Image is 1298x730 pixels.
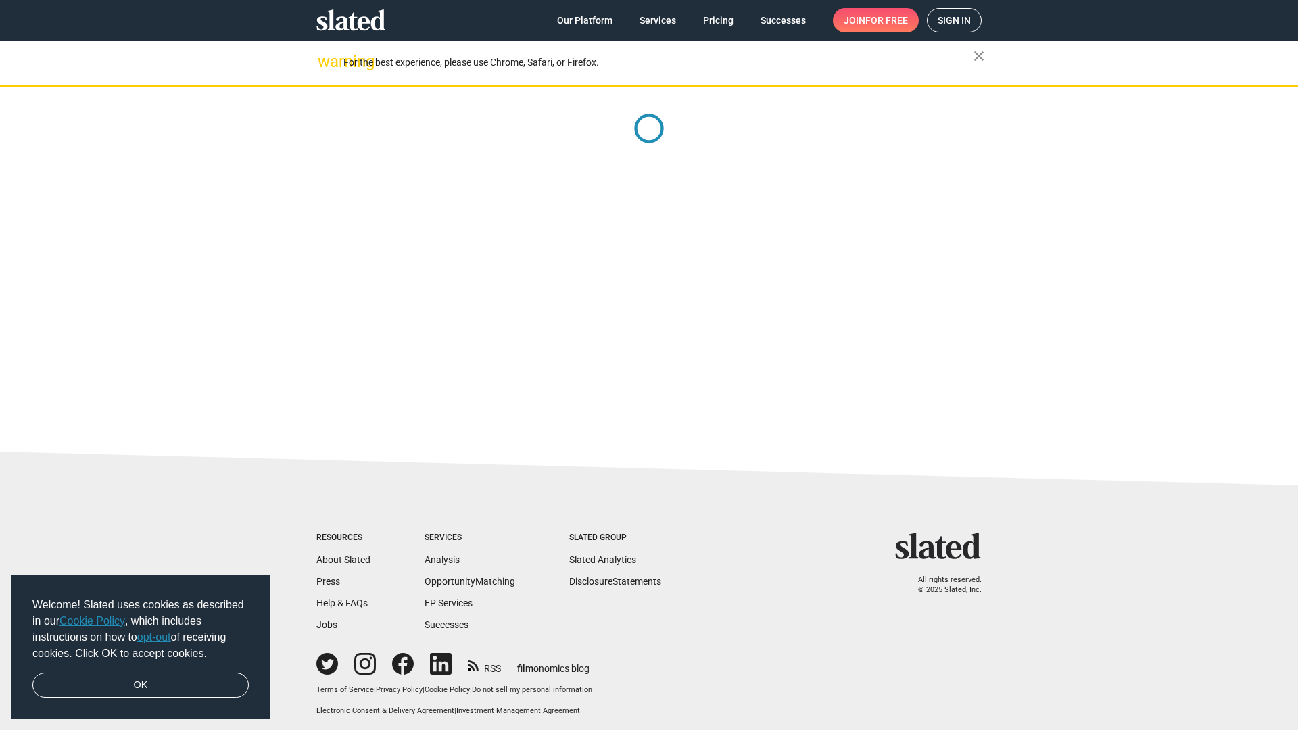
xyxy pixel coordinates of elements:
[904,575,982,595] p: All rights reserved. © 2025 Slated, Inc.
[376,685,423,694] a: Privacy Policy
[833,8,919,32] a: Joinfor free
[316,706,454,715] a: Electronic Consent & Delivery Agreement
[423,685,425,694] span: |
[318,53,334,70] mat-icon: warning
[425,598,473,608] a: EP Services
[137,631,171,643] a: opt-out
[971,48,987,64] mat-icon: close
[938,9,971,32] span: Sign in
[343,53,973,72] div: For the best experience, please use Chrome, Safari, or Firefox.
[425,685,470,694] a: Cookie Policy
[629,8,687,32] a: Services
[750,8,817,32] a: Successes
[927,8,982,32] a: Sign in
[844,8,908,32] span: Join
[517,663,533,674] span: film
[468,654,501,675] a: RSS
[761,8,806,32] span: Successes
[316,554,370,565] a: About Slated
[32,597,249,662] span: Welcome! Slated uses cookies as described in our , which includes instructions on how to of recei...
[557,8,612,32] span: Our Platform
[865,8,908,32] span: for free
[316,533,370,543] div: Resources
[640,8,676,32] span: Services
[32,673,249,698] a: dismiss cookie message
[470,685,472,694] span: |
[425,533,515,543] div: Services
[11,575,270,720] div: cookieconsent
[703,8,734,32] span: Pricing
[454,706,456,715] span: |
[569,554,636,565] a: Slated Analytics
[569,576,661,587] a: DisclosureStatements
[374,685,376,694] span: |
[316,598,368,608] a: Help & FAQs
[472,685,592,696] button: Do not sell my personal information
[517,652,590,675] a: filmonomics blog
[425,619,468,630] a: Successes
[456,706,580,715] a: Investment Management Agreement
[692,8,744,32] a: Pricing
[316,619,337,630] a: Jobs
[569,533,661,543] div: Slated Group
[316,576,340,587] a: Press
[425,576,515,587] a: OpportunityMatching
[59,615,125,627] a: Cookie Policy
[546,8,623,32] a: Our Platform
[316,685,374,694] a: Terms of Service
[425,554,460,565] a: Analysis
